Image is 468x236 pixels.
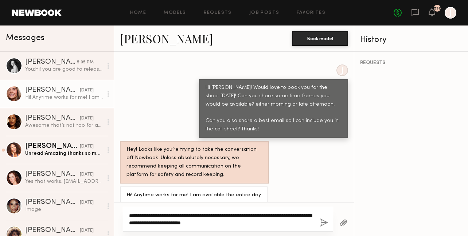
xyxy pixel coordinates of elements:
[25,87,80,94] div: [PERSON_NAME]
[249,11,280,15] a: Job Posts
[25,150,103,157] div: Unread: Amazing thanks so much!! 🙌🏽🙌🏽
[80,115,94,122] div: [DATE]
[25,143,80,150] div: [PERSON_NAME]
[120,31,213,46] a: [PERSON_NAME]
[434,7,441,11] div: 232
[25,66,103,73] div: You: Hi! you are good to release the date
[80,171,94,178] div: [DATE]
[130,11,147,15] a: Home
[25,227,80,234] div: [PERSON_NAME]
[297,11,325,15] a: Favorites
[445,7,456,19] a: J
[360,36,462,44] div: History
[292,35,348,41] a: Book model
[25,178,103,185] div: Yes that works. [EMAIL_ADDRESS][DOMAIN_NAME]
[25,59,77,66] div: [PERSON_NAME]
[360,60,462,66] div: REQUESTS
[204,11,232,15] a: Requests
[77,59,94,66] div: 5:05 PM
[6,34,44,42] span: Messages
[80,227,94,234] div: [DATE]
[80,143,94,150] div: [DATE]
[80,87,94,94] div: [DATE]
[25,115,80,122] div: [PERSON_NAME]
[206,84,342,134] div: Hi [PERSON_NAME]! Would love to book you for the shoot [DATE]! Can you share some time frames you...
[164,11,186,15] a: Models
[292,31,348,46] button: Book model
[25,199,80,206] div: [PERSON_NAME]
[80,199,94,206] div: [DATE]
[25,171,80,178] div: [PERSON_NAME]
[25,122,103,129] div: Awesome that’s not too far at all I’m very looking forward to work with you. Thank you so much an...
[25,94,103,101] div: Hi! Anytime works for me! I am available the entire day
[126,146,262,179] div: Hey! Looks like you’re trying to take the conversation off Newbook. Unless absolutely necessary, ...
[126,191,261,200] div: Hi! Anytime works for me! I am available the entire day
[25,206,103,213] div: Image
